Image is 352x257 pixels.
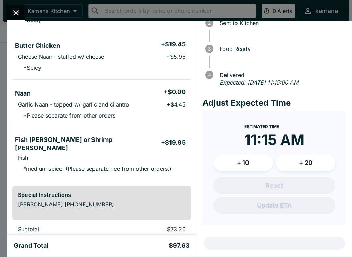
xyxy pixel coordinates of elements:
p: [PERSON_NAME] [PHONE_NUMBER] [18,201,186,208]
button: + 10 [213,154,273,171]
em: Expected: [DATE] 11:15:00 AM [220,79,298,86]
h5: Fish [PERSON_NAME] or Shrimp [PERSON_NAME] [15,136,161,152]
h5: + $19.45 [161,40,186,48]
h5: Grand Total [14,242,48,250]
p: + $5.95 [166,53,186,60]
h5: + $0.00 [164,88,186,96]
text: 4 [208,72,211,78]
p: Fish [18,154,28,161]
span: Delivered [216,72,346,78]
time: 11:15 AM [244,131,304,149]
span: Food Ready [216,46,346,52]
p: * Please separate from other orders [18,112,115,119]
text: 2 [208,20,211,26]
p: + $4.45 [167,101,186,108]
p: Cheese Naan - stuffed w/ cheese [18,53,104,60]
h6: Special Instructions [18,191,186,198]
h5: Butter Chicken [15,42,60,50]
span: Sent to Kitchen [216,20,346,26]
p: Subtotal [18,226,108,233]
button: + 20 [276,154,335,171]
text: 3 [208,46,211,52]
button: Close [7,5,25,20]
h5: Naan [15,89,31,98]
h5: $97.63 [169,242,190,250]
span: Estimated Time [244,124,279,129]
p: * Spicy [18,64,41,71]
p: $73.20 [119,226,186,233]
h4: Adjust Expected Time [202,98,346,108]
h5: + $19.95 [161,138,186,147]
p: * medium spice. (Please separate rice from other orders.) [18,165,172,172]
p: Garlic Naan - topped w/ garlic and cilantro [18,101,129,108]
